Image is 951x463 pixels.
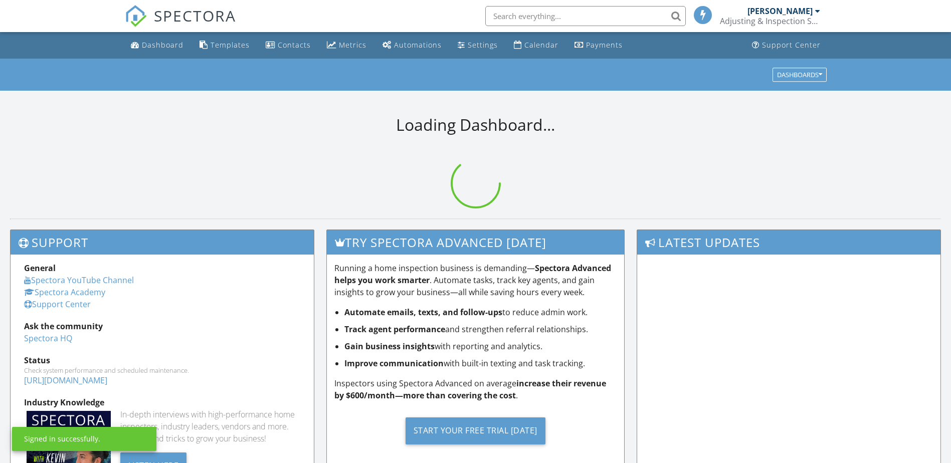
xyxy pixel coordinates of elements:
[378,36,446,55] a: Automations (Basic)
[24,299,91,310] a: Support Center
[334,378,606,401] strong: increase their revenue by $600/month—more than covering the cost
[24,366,300,374] div: Check system performance and scheduled maintenance.
[24,275,134,286] a: Spectora YouTube Channel
[344,340,617,352] li: with reporting and analytics.
[637,230,940,255] h3: Latest Updates
[777,71,822,78] div: Dashboards
[125,14,236,35] a: SPECTORA
[394,40,442,50] div: Automations
[142,40,183,50] div: Dashboard
[344,358,444,369] strong: Improve communication
[24,333,72,344] a: Spectora HQ
[24,434,100,444] div: Signed in successfully.
[120,408,300,444] div: In-depth interviews with high-performance home inspectors, industry leaders, vendors and more. Ge...
[586,40,623,50] div: Payments
[334,377,617,401] p: Inspectors using Spectora Advanced on average .
[406,417,545,444] div: Start Your Free Trial [DATE]
[334,409,617,452] a: Start Your Free Trial [DATE]
[748,36,825,55] a: Support Center
[24,396,300,408] div: Industry Knowledge
[127,36,187,55] a: Dashboard
[762,40,821,50] div: Support Center
[24,375,107,386] a: [URL][DOMAIN_NAME]
[323,36,370,55] a: Metrics
[720,16,820,26] div: Adjusting & Inspection Services Inc.
[344,324,445,335] strong: Track agent performance
[278,40,311,50] div: Contacts
[747,6,813,16] div: [PERSON_NAME]
[24,320,300,332] div: Ask the community
[454,36,502,55] a: Settings
[11,230,314,255] h3: Support
[344,341,435,352] strong: Gain business insights
[196,36,254,55] a: Templates
[334,262,617,298] p: Running a home inspection business is demanding— . Automate tasks, track key agents, and gain ins...
[24,287,105,298] a: Spectora Academy
[773,68,827,82] button: Dashboards
[510,36,562,55] a: Calendar
[344,323,617,335] li: and strengthen referral relationships.
[524,40,558,50] div: Calendar
[125,5,147,27] img: The Best Home Inspection Software - Spectora
[344,307,502,318] strong: Automate emails, texts, and follow-ups
[485,6,686,26] input: Search everything...
[339,40,366,50] div: Metrics
[468,40,498,50] div: Settings
[334,263,611,286] strong: Spectora Advanced helps you work smarter
[24,354,300,366] div: Status
[262,36,315,55] a: Contacts
[327,230,624,255] h3: Try spectora advanced [DATE]
[24,263,56,274] strong: General
[211,40,250,50] div: Templates
[154,5,236,26] span: SPECTORA
[570,36,627,55] a: Payments
[344,306,617,318] li: to reduce admin work.
[344,357,617,369] li: with built-in texting and task tracking.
